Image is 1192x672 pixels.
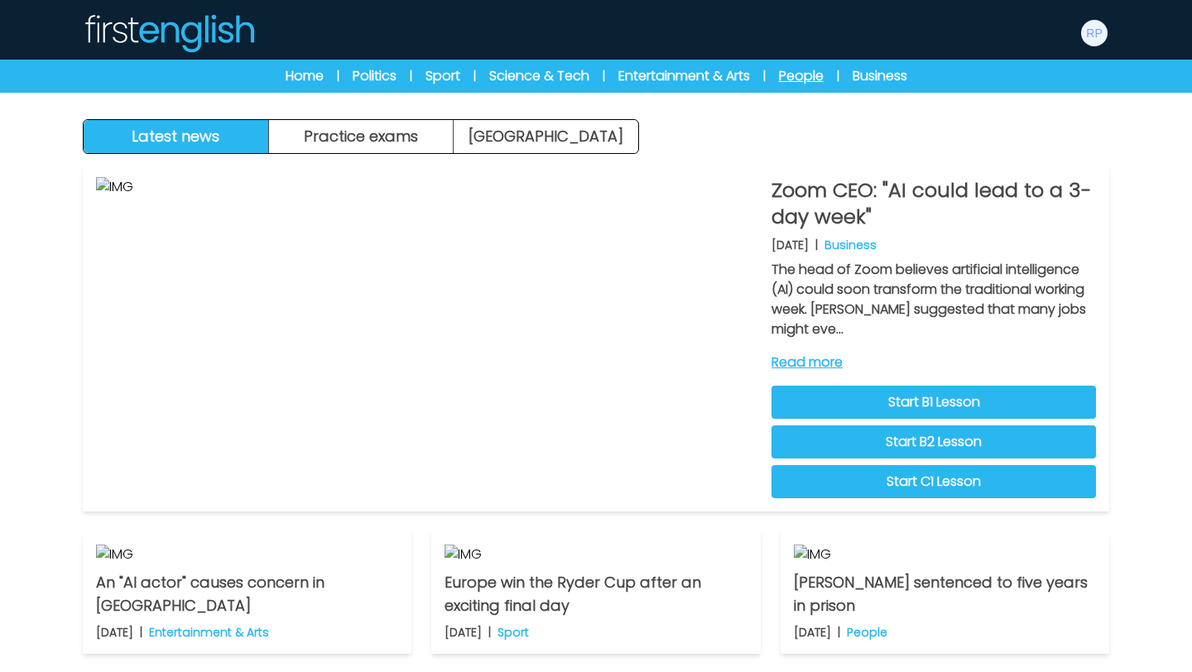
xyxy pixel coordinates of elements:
[445,571,747,617] p: Europe win the Ryder Cup after an exciting final day
[337,68,339,84] span: |
[771,425,1096,458] a: Start B2 Lesson
[410,68,412,84] span: |
[763,68,766,84] span: |
[794,624,831,641] p: [DATE]
[603,68,605,84] span: |
[1081,20,1108,46] img: Rossella Pichichero
[445,545,747,564] img: IMG
[488,624,491,641] b: |
[771,237,809,253] p: [DATE]
[837,68,839,84] span: |
[497,624,529,641] p: Sport
[96,177,758,498] img: IMG
[771,260,1096,339] p: The head of Zoom believes artificial intelligence (AI) could soon transform the traditional worki...
[286,66,324,86] a: Home
[431,531,760,654] a: IMG Europe win the Ryder Cup after an exciting final day [DATE] | Sport
[771,177,1096,230] p: Zoom CEO: "AI could lead to a 3-day week"
[83,13,255,53] img: Logo
[454,120,638,153] a: [GEOGRAPHIC_DATA]
[779,66,824,86] a: People
[794,571,1096,617] p: [PERSON_NAME] sentenced to five years in prison
[771,353,1096,372] a: Read more
[269,120,454,153] button: Practice exams
[489,66,589,86] a: Science & Tech
[149,624,269,641] p: Entertainment & Arts
[853,66,907,86] a: Business
[84,120,269,153] button: Latest news
[473,68,476,84] span: |
[83,531,411,654] a: IMG An "AI actor" causes concern in [GEOGRAPHIC_DATA] [DATE] | Entertainment & Arts
[771,465,1096,498] a: Start C1 Lesson
[96,624,133,641] p: [DATE]
[445,624,482,641] p: [DATE]
[96,571,398,617] p: An "AI actor" causes concern in [GEOGRAPHIC_DATA]
[771,386,1096,419] a: Start B1 Lesson
[838,624,840,641] b: |
[794,545,1096,564] img: IMG
[618,66,750,86] a: Entertainment & Arts
[781,531,1109,654] a: IMG [PERSON_NAME] sentenced to five years in prison [DATE] | People
[824,237,877,253] p: Business
[815,237,818,253] b: |
[353,66,397,86] a: Politics
[847,624,887,641] p: People
[96,545,398,564] img: IMG
[140,624,142,641] b: |
[425,66,460,86] a: Sport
